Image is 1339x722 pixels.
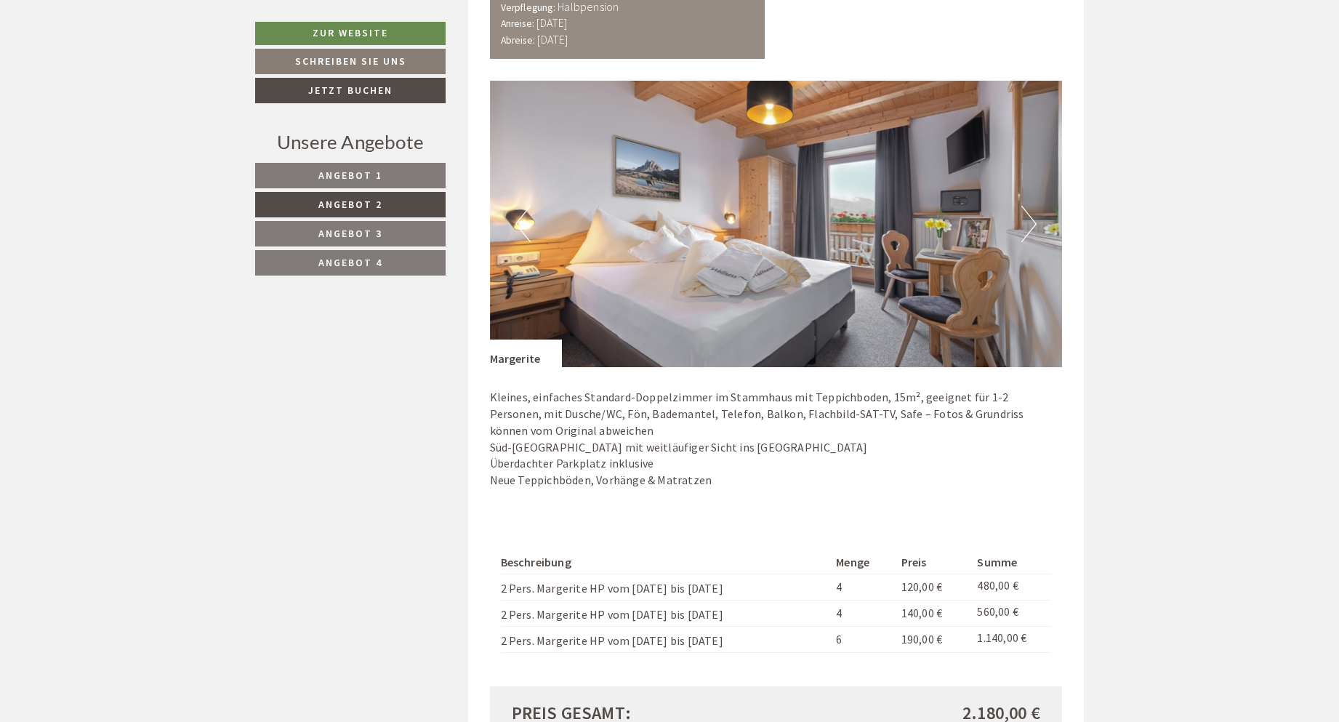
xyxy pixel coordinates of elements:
[318,198,382,211] span: Angebot 2
[901,579,943,594] span: 120,00 €
[490,389,1063,489] p: Kleines, einfaches Standard-Doppelzimmer im Stammhaus mit Teppichboden, 15m², geeignet für 1-2 Pe...
[490,340,563,367] div: Margerite
[830,551,895,574] th: Menge
[501,1,555,14] small: Verpflegung:
[501,17,535,30] small: Anreise:
[971,626,1051,652] td: 1.140,00 €
[23,71,230,81] small: 11:06
[971,574,1051,600] td: 480,00 €
[252,12,322,36] div: Dienstag
[896,551,972,574] th: Preis
[501,626,831,652] td: 2 Pers. Margerite HP vom [DATE] bis [DATE]
[536,15,567,30] b: [DATE]
[12,40,238,84] div: Guten Tag, wie können wir Ihnen helfen?
[501,574,831,600] td: 2 Pers. Margerite HP vom [DATE] bis [DATE]
[1021,206,1037,242] button: Next
[971,551,1051,574] th: Summe
[830,600,895,626] td: 4
[501,551,831,574] th: Beschreibung
[255,129,446,156] div: Unsere Angebote
[971,600,1051,626] td: 560,00 €
[318,256,382,269] span: Angebot 4
[501,600,831,626] td: 2 Pers. Margerite HP vom [DATE] bis [DATE]
[830,626,895,652] td: 6
[486,383,573,409] button: Senden
[318,227,382,240] span: Angebot 3
[537,32,568,47] b: [DATE]
[490,81,1063,367] img: image
[23,43,230,55] div: [GEOGRAPHIC_DATA]
[901,632,943,646] span: 190,00 €
[830,574,895,600] td: 4
[255,49,446,74] a: Schreiben Sie uns
[515,206,531,242] button: Previous
[901,606,943,620] span: 140,00 €
[255,78,446,103] a: Jetzt buchen
[255,22,446,45] a: Zur Website
[501,34,536,47] small: Abreise:
[318,169,382,182] span: Angebot 1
